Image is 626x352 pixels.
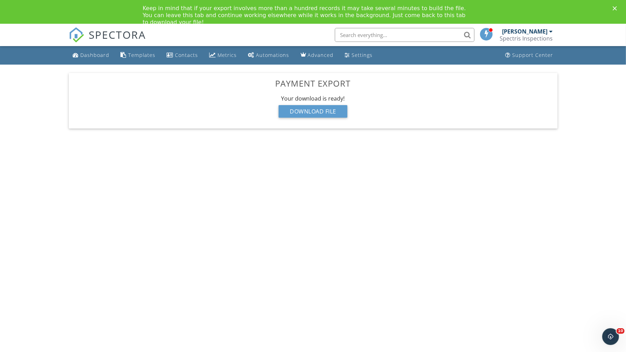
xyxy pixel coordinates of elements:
[298,49,337,62] a: Advanced
[70,49,112,62] a: Dashboard
[335,28,474,42] input: Search everything...
[279,105,347,118] div: Download File
[602,328,619,345] iframe: Intercom live chat
[513,52,553,58] div: Support Center
[256,52,289,58] div: Automations
[245,49,292,62] a: Automations (Basic)
[69,33,146,48] a: SPECTORA
[613,6,620,10] div: Close
[352,52,373,58] div: Settings
[207,49,240,62] a: Metrics
[308,52,334,58] div: Advanced
[128,52,156,58] div: Templates
[164,49,201,62] a: Contacts
[218,52,237,58] div: Metrics
[74,79,552,88] h3: Payment Export
[617,328,625,334] span: 10
[89,27,146,42] span: SPECTORA
[69,27,84,43] img: The Best Home Inspection Software - Spectora
[500,35,553,42] div: Spectris Inspections
[118,49,159,62] a: Templates
[143,5,472,26] div: Keep in mind that if your export involves more than a hundred records it may take several minutes...
[342,49,376,62] a: Settings
[74,95,552,102] div: Your download is ready!
[503,49,556,62] a: Support Center
[502,28,548,35] div: [PERSON_NAME]
[81,52,110,58] div: Dashboard
[175,52,198,58] div: Contacts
